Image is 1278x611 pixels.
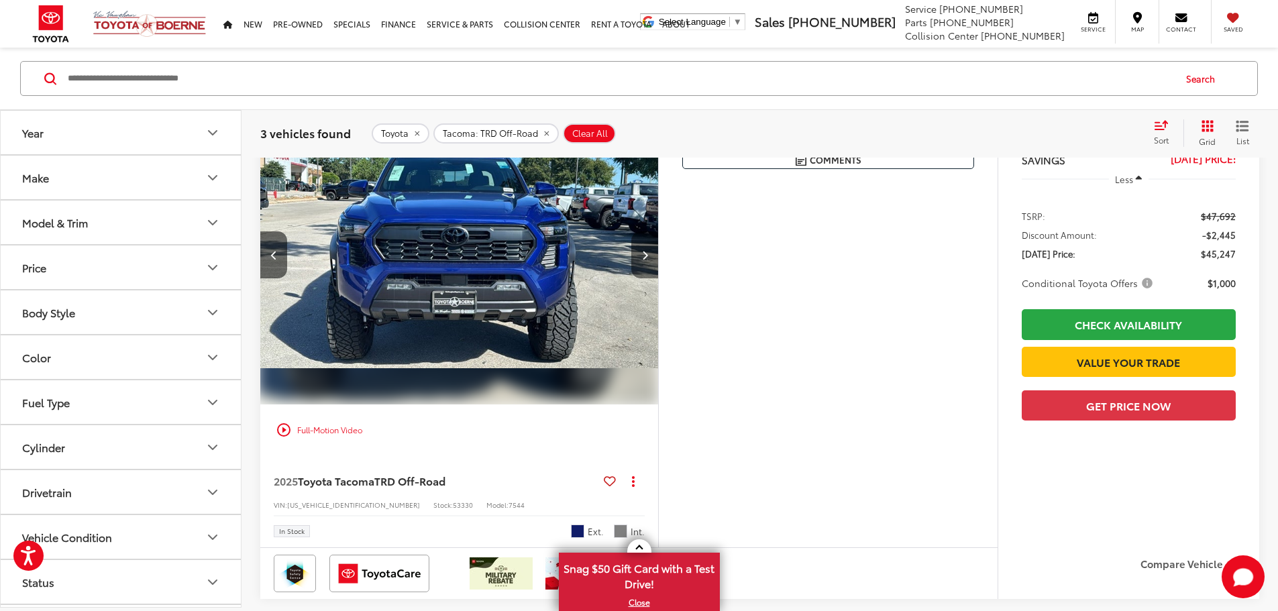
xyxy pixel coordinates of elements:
[274,474,598,488] a: 2025Toyota TacomaTRD Off-Road
[22,531,112,543] div: Vehicle Condition
[1022,152,1065,167] span: SAVINGS
[810,154,861,166] span: Comments
[905,15,927,29] span: Parts
[1154,134,1169,146] span: Sort
[258,105,657,404] div: 2025 Toyota Tacoma TRD Off-Road 1
[260,231,287,278] button: Previous image
[1,201,242,244] button: Model & TrimModel & Trim
[22,441,65,453] div: Cylinder
[572,127,608,138] span: Clear All
[22,575,54,588] div: Status
[1171,151,1236,166] span: [DATE] Price:
[1140,558,1246,571] label: Compare Vehicle
[1,290,242,334] button: Body StyleBody Style
[1,515,242,559] button: Vehicle ConditionVehicle Condition
[1022,209,1045,223] span: TSRP:
[1109,167,1149,191] button: Less
[631,525,645,538] span: Int.
[279,528,305,535] span: In Stock
[905,2,937,15] span: Service
[332,557,427,590] img: ToyotaCare Vic Vaughan Toyota of Boerne Boerne TX
[939,2,1023,15] span: [PHONE_NUMBER]
[22,126,44,139] div: Year
[1,380,242,424] button: Fuel TypeFuel Type
[1147,119,1183,146] button: Select sort value
[659,17,742,27] a: Select Language​
[205,574,221,590] div: Status
[93,10,207,38] img: Vic Vaughan Toyota of Boerne
[470,557,533,590] img: /static/brand-toyota/National_Assets/toyota-military-rebate.jpeg?height=48
[433,123,559,143] button: remove Tacoma: TRD%20Off-Road
[631,231,658,278] button: Next image
[22,396,70,408] div: Fuel Type
[66,62,1173,95] input: Search by Make, Model, or Keyword
[22,306,75,319] div: Body Style
[433,500,453,510] span: Stock:
[1226,119,1259,146] button: List View
[205,394,221,410] div: Fuel Type
[733,17,742,27] span: ▼
[1022,228,1097,241] span: Discount Amount:
[276,557,313,590] img: Toyota Safety Sense Vic Vaughan Toyota of Boerne Boerne TX
[274,473,298,488] span: 2025
[381,127,409,138] span: Toyota
[287,500,420,510] span: [US_VEHICLE_IDENTIFICATION_NUMBER]
[659,17,726,27] span: Select Language
[905,29,978,42] span: Collision Center
[205,304,221,321] div: Body Style
[443,127,538,138] span: Tacoma: TRD Off-Road
[258,105,657,405] img: 2025 Toyota Tacoma TRD Off-Road 4WD Double Cab 5-ft bed
[205,529,221,545] div: Vehicle Condition
[632,476,635,486] span: dropdown dots
[205,215,221,231] div: Model & Trim
[1,425,242,469] button: CylinderCylinder
[729,17,730,27] span: ​
[682,151,974,169] button: Comments
[563,123,616,143] button: Clear All
[374,473,445,488] span: TRD Off-Road
[1222,555,1265,598] svg: Start Chat
[372,123,429,143] button: remove Toyota
[614,524,627,538] span: Boulder/Black Fabric W/Smoke Silver
[1022,309,1236,339] a: Check Availability
[22,486,72,498] div: Drivetrain
[1208,276,1236,290] span: $1,000
[453,500,473,510] span: 53330
[1078,25,1108,34] span: Service
[1,245,242,289] button: PricePrice
[1173,62,1234,95] button: Search
[1,470,242,514] button: DrivetrainDrivetrain
[205,125,221,141] div: Year
[22,216,88,229] div: Model & Trim
[274,500,287,510] span: VIN:
[205,260,221,276] div: Price
[1,111,242,154] button: YearYear
[1022,247,1075,260] span: [DATE] Price:
[22,171,49,184] div: Make
[1,156,242,199] button: MakeMake
[205,439,221,455] div: Cylinder
[571,524,584,538] span: Blue Crush Metallic
[930,15,1014,29] span: [PHONE_NUMBER]
[1,335,242,379] button: ColorColor
[796,154,806,166] img: Comments
[1022,276,1155,290] span: Conditional Toyota Offers
[1022,276,1157,290] button: Conditional Toyota Offers
[1202,228,1236,241] span: -$2,445
[205,349,221,366] div: Color
[1115,173,1133,185] span: Less
[588,525,604,538] span: Ext.
[22,261,46,274] div: Price
[1222,555,1265,598] button: Toggle Chat Window
[205,170,221,186] div: Make
[298,473,374,488] span: Toyota Tacoma
[1199,135,1216,146] span: Grid
[755,13,785,30] span: Sales
[1201,247,1236,260] span: $45,247
[1166,25,1196,34] span: Contact
[509,500,525,510] span: 7544
[621,469,645,492] button: Actions
[545,557,608,590] img: /static/brand-toyota/National_Assets/toyota-college-grad.jpeg?height=48
[1022,390,1236,421] button: Get Price Now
